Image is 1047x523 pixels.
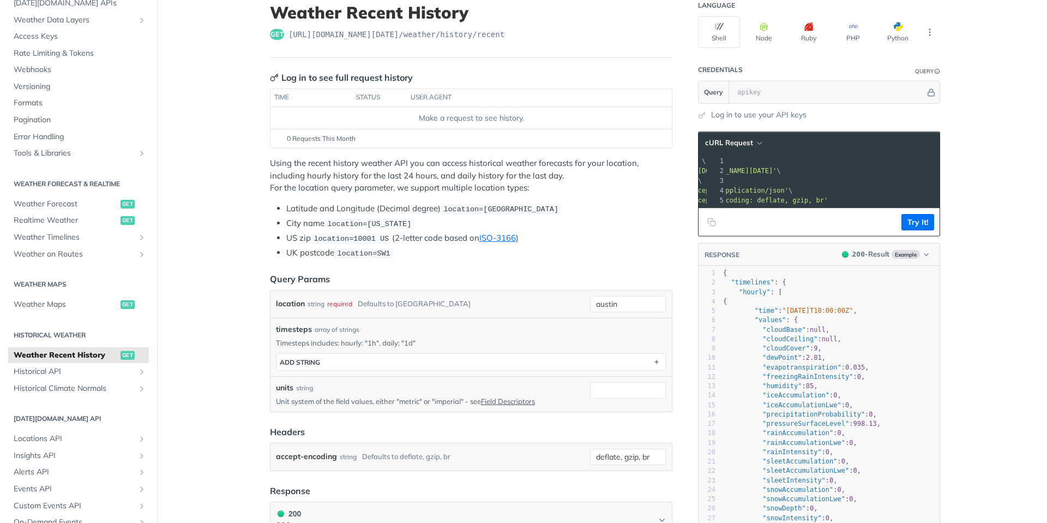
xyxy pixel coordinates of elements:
span: Weather Forecast [14,199,118,210]
a: Error Handling [8,129,149,145]
button: Node [743,16,785,48]
label: location [276,296,305,312]
span: : [ [723,288,782,296]
button: Copy to clipboard [704,214,719,230]
li: Latitude and Longitude (Decimal degree) [286,203,672,215]
div: 7 [699,325,715,335]
div: 1 [707,156,725,166]
span: Versioning [14,81,146,92]
div: 2 [699,278,715,287]
span: : , [723,344,822,352]
a: Weather Recent Historyget [8,347,149,364]
span: 998.13 [853,420,876,427]
span: "cloudBase" [762,326,805,334]
span: : , [723,457,849,465]
h2: Weather Forecast & realtime [8,179,149,189]
span: Tools & Libraries [14,148,135,159]
span: : , [723,439,857,447]
a: Access Keys [8,28,149,45]
span: Alerts API [14,467,135,478]
span: 0 [838,486,841,494]
div: 11 [699,363,715,372]
a: ISO-3166 [479,233,516,243]
span: "precipitationProbability" [762,411,865,418]
span: null [822,335,838,343]
span: "snowAccumulation" [762,486,833,494]
span: : , [723,514,833,522]
div: 5 [707,195,725,205]
span: "cloudCeiling" [762,335,817,343]
p: Timesteps includes: hourly: "1h", daily: "1d" [276,338,666,348]
div: Log in to see full request history [270,71,413,84]
span: "iceAccumulationLwe" [762,401,841,409]
div: 18 [699,429,715,438]
span: "iceAccumulation" [762,391,829,399]
span: get [121,300,135,309]
li: City name [286,217,672,230]
div: Query [915,67,934,75]
span: Pagination [14,115,146,126]
a: Alerts APIShow subpages for Alerts API [8,464,149,480]
span: Events API [14,484,135,495]
div: 1 [699,269,715,278]
a: Rate Limiting & Tokens [8,45,149,62]
input: apikey [732,81,925,103]
div: 2 [707,166,725,176]
span: 200 [842,251,849,258]
button: More Languages [922,24,938,40]
a: Custom Events APIShow subpages for Custom Events API [8,498,149,514]
span: : , [723,373,865,381]
button: PHP [832,16,874,48]
span: 0 [826,448,829,456]
div: Response [270,484,310,497]
span: 85 [806,382,814,390]
span: : , [723,326,829,334]
span: Realtime Weather [14,215,118,226]
button: Show subpages for Weather Timelines [137,233,146,242]
th: user agent [407,89,650,106]
a: Realtime Weatherget [8,212,149,229]
span: "values" [755,316,786,324]
label: units [276,382,293,394]
span: "[DATE]T10:00:00Z" [782,307,853,314]
div: 17 [699,419,715,429]
h2: Historical Weather [8,330,149,340]
span: : , [723,391,841,399]
span: 'accept-encoding: deflate, gzip, br' [686,197,828,204]
span: 0.035 [845,364,865,371]
button: Try It! [901,214,934,230]
span: 200 [852,250,865,258]
a: Versioning [8,79,149,95]
span: : , [723,364,869,371]
span: "rainAccumulationLwe" [762,439,845,447]
span: : , [723,307,857,314]
div: 10 [699,353,715,362]
span: 9 [814,344,817,352]
span: : , [723,411,877,418]
span: { [723,298,727,305]
button: Show subpages for Tools & Libraries [137,149,146,158]
th: status [352,89,407,106]
a: Log in to use your API keys [711,109,807,121]
div: string [340,449,357,465]
div: - Result [852,249,889,260]
span: location=[GEOGRAPHIC_DATA] [443,205,558,213]
h2: Weather Maps [8,280,149,289]
span: : , [723,382,818,390]
span: "cloudCover" [762,344,810,352]
button: Python [877,16,919,48]
span: Weather Recent History [14,350,118,361]
span: "snowIntensity" [762,514,821,522]
span: Weather on Routes [14,249,135,260]
div: Defaults to deflate, gzip, br [362,449,450,465]
span: Rate Limiting & Tokens [14,48,146,59]
span: : { [723,278,786,286]
div: 12 [699,372,715,382]
span: Weather Maps [14,299,118,310]
span: : , [723,335,841,343]
th: time [270,89,352,106]
a: Webhooks [8,62,149,78]
div: 22 [699,466,715,476]
div: string [308,296,324,312]
div: 14 [699,391,715,400]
